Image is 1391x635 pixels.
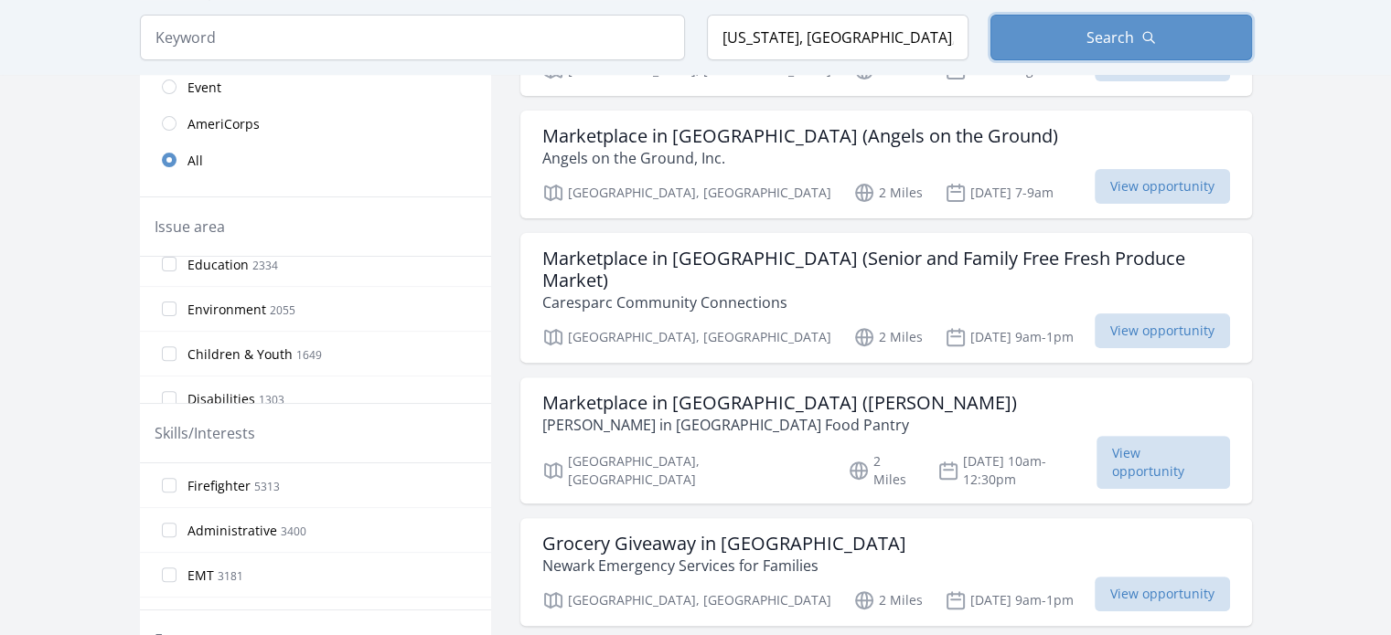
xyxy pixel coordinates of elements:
p: [GEOGRAPHIC_DATA], [GEOGRAPHIC_DATA] [542,326,831,348]
input: Education 2334 [162,257,177,271]
h3: Marketplace in [GEOGRAPHIC_DATA] (Senior and Family Free Fresh Produce Market) [542,248,1230,291]
span: 1303 [259,392,284,407]
p: [DATE] 9am-1pm [945,589,1074,611]
span: View opportunity [1095,313,1230,348]
span: Disabilities [187,390,255,408]
p: [DATE] 10am-12:30pm [937,452,1097,489]
span: 5313 [254,479,280,494]
span: 3400 [281,524,306,539]
span: View opportunity [1095,169,1230,204]
span: Event [187,79,221,97]
span: 3181 [218,568,243,584]
h3: Marketplace in [GEOGRAPHIC_DATA] ([PERSON_NAME]) [542,392,1017,414]
p: Newark Emergency Services for Families [542,555,906,577]
button: Search [990,15,1252,60]
p: [DATE] 9am-1pm [945,326,1074,348]
span: AmeriCorps [187,115,260,133]
span: EMT [187,566,214,585]
span: 2055 [270,302,295,318]
input: Environment 2055 [162,302,177,316]
span: View opportunity [1095,577,1230,611]
a: Marketplace in [GEOGRAPHIC_DATA] ([PERSON_NAME]) [PERSON_NAME] in [GEOGRAPHIC_DATA] Food Pantry [... [520,377,1252,503]
span: Firefighter [187,477,251,495]
h3: Marketplace in [GEOGRAPHIC_DATA] (Angels on the Ground) [542,125,1058,147]
p: Caresparc Community Connections [542,291,1230,313]
a: AmeriCorps [140,105,491,142]
a: Marketplace in [GEOGRAPHIC_DATA] (Senior and Family Free Fresh Produce Market) Caresparc Communit... [520,233,1252,363]
input: Disabilities 1303 [162,391,177,406]
span: All [187,152,203,170]
a: Grocery Giveaway in [GEOGRAPHIC_DATA] Newark Emergency Services for Families [GEOGRAPHIC_DATA], [... [520,518,1252,626]
p: [GEOGRAPHIC_DATA], [GEOGRAPHIC_DATA] [542,182,831,204]
a: Event [140,69,491,105]
input: Firefighter 5313 [162,478,177,492]
p: 2 Miles [853,589,923,611]
a: All [140,142,491,178]
p: Angels on the Ground, Inc. [542,147,1058,169]
p: 2 Miles [853,182,923,204]
p: [GEOGRAPHIC_DATA], [GEOGRAPHIC_DATA] [542,452,826,489]
legend: Skills/Interests [155,422,255,444]
p: [GEOGRAPHIC_DATA], [GEOGRAPHIC_DATA] [542,589,831,611]
span: 1649 [296,347,322,363]
p: 2 Miles [848,452,916,489]
input: Children & Youth 1649 [162,346,177,361]
span: View opportunity [1097,436,1229,489]
input: Location [707,15,968,60]
p: [DATE] 7-9am [945,182,1054,204]
p: [PERSON_NAME] in [GEOGRAPHIC_DATA] Food Pantry [542,414,1017,436]
span: Search [1086,26,1134,48]
input: Administrative 3400 [162,523,177,537]
legend: Issue area [155,216,225,238]
span: Children & Youth [187,345,293,364]
p: 2 Miles [853,326,923,348]
h3: Grocery Giveaway in [GEOGRAPHIC_DATA] [542,533,906,555]
span: Administrative [187,522,277,540]
a: Marketplace in [GEOGRAPHIC_DATA] (Angels on the Ground) Angels on the Ground, Inc. [GEOGRAPHIC_DA... [520,111,1252,218]
span: 2334 [252,258,278,273]
input: EMT 3181 [162,567,177,582]
span: Education [187,256,249,274]
span: Environment [187,301,266,319]
input: Keyword [140,15,685,60]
